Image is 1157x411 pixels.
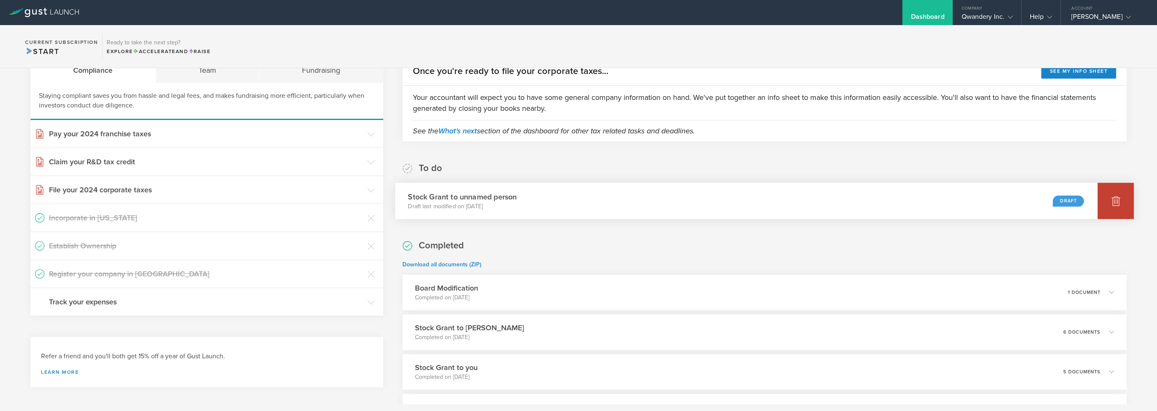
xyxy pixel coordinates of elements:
a: Download all documents (ZIP) [402,261,481,268]
span: and [133,49,189,54]
div: Ready to take the next step?ExploreAccelerateandRaise [102,33,215,59]
a: What's next [438,126,477,135]
h3: Pay your 2024 franchise taxes [49,128,363,139]
div: Compliance [31,58,156,83]
h3: Stock Grant to you [415,362,478,373]
div: Qwandery Inc. [961,13,1012,25]
button: See my info sheet [1041,64,1116,79]
h3: File your 2024 corporate taxes [49,184,363,195]
div: Fundraising [259,58,383,83]
div: Staying compliant saves you from hassle and legal fees, and makes fundraising more efficient, par... [31,83,383,120]
h3: Stock Grant to unnamed person [408,191,517,202]
h3: Claim your R&D tax credit [49,156,363,167]
a: Learn more [41,370,373,375]
h3: Refer a friend and you'll both get 15% off a year of Gust Launch. [41,352,373,361]
p: Completed on [DATE] [415,333,524,342]
span: Raise [188,49,210,54]
h3: Stock Grant to [PERSON_NAME] [415,322,524,333]
div: Draft [1052,195,1083,207]
h3: Ready to take the next step? [107,40,210,46]
p: Draft last modified on [DATE] [408,202,517,210]
div: Team [156,58,260,83]
h2: Once you're ready to file your corporate taxes... [413,65,608,77]
span: Start [25,47,59,56]
div: Dashboard [911,13,944,25]
div: Explore [107,48,210,55]
h3: Register your company in [GEOGRAPHIC_DATA] [49,268,363,279]
em: See the section of the dashboard for other tax related tasks and deadlines. [413,126,695,135]
p: Completed on [DATE] [415,373,478,381]
p: 6 documents [1063,330,1101,334]
h3: Incorporate in [US_STATE] [49,212,363,223]
p: 1 document [1068,290,1101,295]
div: Help [1030,13,1052,25]
p: Completed on [DATE] [415,294,478,302]
span: Accelerate [133,49,176,54]
h2: Completed [419,240,464,252]
h3: Establish Ownership [49,240,363,251]
div: Stock Grant to unnamed personDraft last modified on [DATE]Draft [395,183,1097,219]
h3: Track your expenses [49,296,363,307]
h3: Board Modification [415,283,478,294]
p: 5 documents [1063,370,1101,374]
h2: To do [419,162,442,174]
h2: Current Subscription [25,40,98,45]
div: [PERSON_NAME] [1071,13,1142,25]
p: Your accountant will expect you to have some general company information on hand. We've put toget... [413,92,1116,114]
